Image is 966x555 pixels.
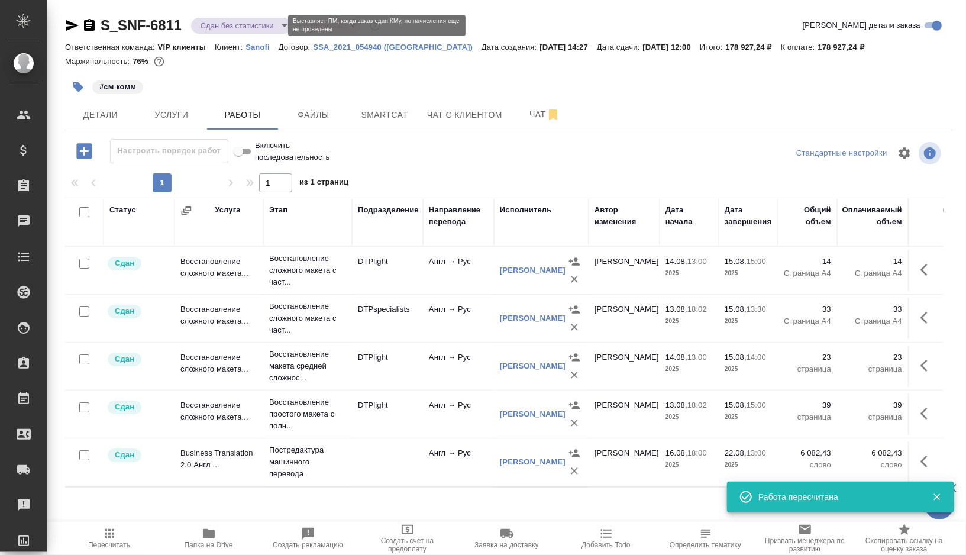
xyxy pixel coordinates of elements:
[500,204,552,216] div: Исполнитель
[214,108,271,122] span: Работы
[589,346,660,387] td: [PERSON_NAME]
[115,305,134,317] p: Сдан
[725,448,747,457] p: 22.08,
[269,253,346,288] p: Восстановление сложного макета с част...
[106,351,169,367] div: Менеджер проверил работу исполнителя, передает ее на следующий этап
[665,267,713,279] p: 2025
[101,17,182,33] a: S_SNF-6811
[589,250,660,291] td: [PERSON_NAME]
[747,448,766,457] p: 13:00
[566,349,583,366] button: Назначить
[843,363,902,375] p: страница
[843,304,902,315] p: 33
[539,43,597,51] p: [DATE] 14:27
[566,396,583,414] button: Назначить
[843,267,902,279] p: Страница А4
[99,81,136,93] p: #см комм
[725,411,772,423] p: 2025
[758,491,915,503] div: Работа пересчитана
[423,346,494,387] td: Англ → Рус
[566,253,583,270] button: Назначить
[313,43,482,51] p: SSA_2021_054940 ([GEOGRAPHIC_DATA])
[665,353,687,362] p: 14.08,
[115,257,134,269] p: Сдан
[175,346,263,387] td: Восстановление сложного макета...
[60,522,159,555] button: Пересчитать
[725,401,747,409] p: 15.08,
[566,318,583,336] button: Удалить
[656,522,755,555] button: Определить тематику
[747,353,766,362] p: 14:00
[65,18,79,33] button: Скопировать ссылку для ЯМессенджера
[665,401,687,409] p: 13.08,
[784,363,831,375] p: страница
[589,298,660,339] td: [PERSON_NAME]
[151,54,167,69] button: 35437.56 RUB;
[925,492,949,502] button: Закрыть
[665,411,713,423] p: 2025
[913,399,942,428] button: Здесь прячутся важные кнопки
[423,250,494,291] td: Англ → Рус
[725,204,772,228] div: Дата завершения
[665,315,713,327] p: 2025
[109,204,136,216] div: Статус
[106,399,169,415] div: Менеджер проверил работу исполнителя, передает ее на следующий этап
[65,57,133,66] p: Маржинальность:
[665,305,687,314] p: 13.08,
[88,541,130,549] span: Пересчитать
[595,204,654,228] div: Автор изменения
[784,256,831,267] p: 14
[687,305,707,314] p: 18:02
[352,393,423,435] td: DTPlight
[356,108,413,122] span: Smartcat
[793,144,890,163] div: split button
[500,457,566,466] a: [PERSON_NAME]
[474,541,538,549] span: Заявка на доставку
[566,301,583,318] button: Назначить
[597,43,642,51] p: Дата сдачи:
[91,81,144,91] span: см комм
[115,449,134,461] p: Сдан
[747,257,766,266] p: 15:00
[725,459,772,471] p: 2025
[106,304,169,320] div: Менеджер проверил работу исполнителя, передает ее на следующий этап
[269,204,287,216] div: Этап
[245,41,279,51] a: Sanofi
[818,43,873,51] p: 178 927,24 ₽
[197,21,277,31] button: Сдан без статистики
[307,21,346,31] button: Срочный
[516,107,573,122] span: Чат
[747,401,766,409] p: 15:00
[687,448,707,457] p: 18:00
[423,441,494,483] td: Англ → Рус
[423,393,494,435] td: Англ → Рус
[175,441,263,483] td: Business Translation 2.0 Англ ...
[725,305,747,314] p: 15.08,
[919,142,944,164] span: Посмотреть информацию
[687,257,707,266] p: 13:00
[784,351,831,363] p: 23
[313,41,482,51] a: SSA_2021_054940 ([GEOGRAPHIC_DATA])
[842,204,902,228] div: Оплачиваемый объем
[269,396,346,432] p: Восстановление простого макета с полн...
[180,205,192,217] button: Сгруппировать
[423,298,494,339] td: Англ → Рус
[285,108,342,122] span: Файлы
[726,43,781,51] p: 178 927,24 ₽
[784,411,831,423] p: страница
[185,541,233,549] span: Папка на Drive
[352,346,423,387] td: DTPlight
[913,304,942,332] button: Здесь прячутся важные кнопки
[913,256,942,284] button: Здесь прячутся важные кнопки
[500,266,566,275] a: [PERSON_NAME]
[843,399,902,411] p: 39
[269,349,346,384] p: Восстановление макета средней сложнос...
[259,522,358,555] button: Создать рекламацию
[725,353,747,362] p: 15.08,
[557,522,656,555] button: Добавить Todo
[642,43,700,51] p: [DATE] 12:00
[803,20,920,31] span: [PERSON_NAME] детали заказа
[500,314,566,322] a: [PERSON_NAME]
[269,444,346,480] p: Постредактура машинного перевода
[175,393,263,435] td: Восстановление сложного макета...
